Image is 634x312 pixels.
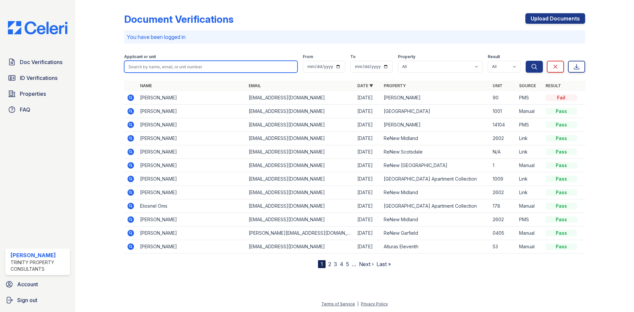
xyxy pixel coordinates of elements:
[246,105,355,118] td: [EMAIL_ADDRESS][DOMAIN_NAME]
[328,261,331,267] a: 2
[3,294,73,307] a: Sign out
[355,91,381,105] td: [DATE]
[11,251,67,259] div: [PERSON_NAME]
[490,226,516,240] td: 0405
[606,286,627,305] iframe: chat widget
[137,159,246,172] td: [PERSON_NAME]
[5,55,70,69] a: Doc Verifications
[516,199,543,213] td: Manual
[381,199,490,213] td: [GEOGRAPHIC_DATA] Apartment Collection
[546,230,577,236] div: Pass
[381,159,490,172] td: ReNew [GEOGRAPHIC_DATA]
[516,172,543,186] td: Link
[359,261,374,267] a: Next ›
[516,159,543,172] td: Manual
[490,240,516,254] td: 53
[546,135,577,142] div: Pass
[3,21,73,34] img: CE_Logo_Blue-a8612792a0a2168367f1c8372b55b34899dd931a85d93a1a3d3e32e68fde9ad4.png
[546,176,577,182] div: Pass
[516,240,543,254] td: Manual
[321,301,355,306] a: Terms of Service
[381,226,490,240] td: ReNew Garfield
[493,83,503,88] a: Unit
[355,213,381,226] td: [DATE]
[516,226,543,240] td: Manual
[490,91,516,105] td: 90
[546,108,577,115] div: Pass
[381,186,490,199] td: ReNew Midland
[384,83,406,88] a: Property
[546,162,577,169] div: Pass
[137,132,246,145] td: [PERSON_NAME]
[137,105,246,118] td: [PERSON_NAME]
[376,261,391,267] a: Last »
[546,216,577,223] div: Pass
[381,172,490,186] td: [GEOGRAPHIC_DATA] Apartment Collection
[490,172,516,186] td: 1009
[124,13,233,25] div: Document Verifications
[546,243,577,250] div: Pass
[381,145,490,159] td: ReNew Scotsdale
[137,145,246,159] td: [PERSON_NAME]
[381,132,490,145] td: ReNew Midland
[381,213,490,226] td: ReNew Midland
[17,280,38,288] span: Account
[340,261,343,267] a: 4
[20,90,46,98] span: Properties
[246,186,355,199] td: [EMAIL_ADDRESS][DOMAIN_NAME]
[346,261,349,267] a: 5
[381,118,490,132] td: [PERSON_NAME]
[352,260,356,268] span: …
[355,186,381,199] td: [DATE]
[246,226,355,240] td: [PERSON_NAME][EMAIL_ADDRESS][DOMAIN_NAME]
[5,103,70,116] a: FAQ
[249,83,261,88] a: Email
[246,91,355,105] td: [EMAIL_ADDRESS][DOMAIN_NAME]
[546,149,577,155] div: Pass
[381,91,490,105] td: [PERSON_NAME]
[516,105,543,118] td: Manual
[127,33,582,41] p: You have been logged in
[355,199,381,213] td: [DATE]
[137,240,246,254] td: [PERSON_NAME]
[381,240,490,254] td: Alturas Eleventh
[546,83,561,88] a: Result
[381,105,490,118] td: [GEOGRAPHIC_DATA]
[355,105,381,118] td: [DATE]
[516,118,543,132] td: PMS
[350,54,356,59] label: To
[137,172,246,186] td: [PERSON_NAME]
[516,213,543,226] td: PMS
[246,213,355,226] td: [EMAIL_ADDRESS][DOMAIN_NAME]
[546,203,577,209] div: Pass
[355,132,381,145] td: [DATE]
[546,189,577,196] div: Pass
[516,91,543,105] td: PMS
[490,186,516,199] td: 2602
[490,145,516,159] td: N/A
[355,118,381,132] td: [DATE]
[490,199,516,213] td: 178
[546,94,577,101] div: Fail
[355,145,381,159] td: [DATE]
[5,87,70,100] a: Properties
[246,118,355,132] td: [EMAIL_ADDRESS][DOMAIN_NAME]
[490,105,516,118] td: 1001
[488,54,500,59] label: Result
[490,118,516,132] td: 14104
[137,118,246,132] td: [PERSON_NAME]
[124,61,298,73] input: Search by name, email, or unit number
[137,91,246,105] td: [PERSON_NAME]
[137,199,246,213] td: Eliosnel Oms
[3,278,73,291] a: Account
[334,261,337,267] a: 3
[17,296,37,304] span: Sign out
[246,199,355,213] td: [EMAIL_ADDRESS][DOMAIN_NAME]
[20,74,57,82] span: ID Verifications
[355,159,381,172] td: [DATE]
[20,106,30,114] span: FAQ
[525,13,585,24] a: Upload Documents
[357,301,359,306] div: |
[357,83,373,88] a: Date ▼
[516,132,543,145] td: Link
